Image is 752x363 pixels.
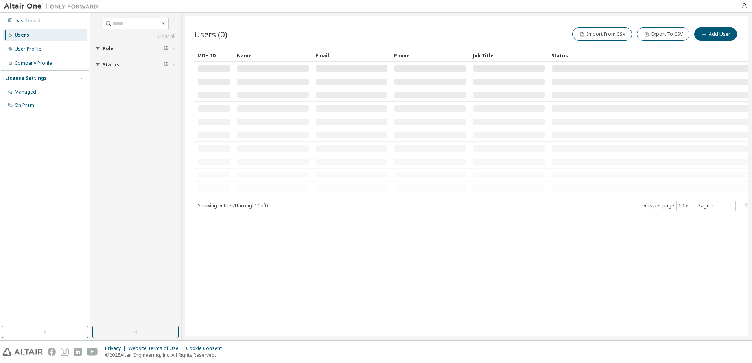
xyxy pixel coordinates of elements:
span: Users (0) [194,29,227,40]
div: Users [15,32,29,38]
p: © 2025 Altair Engineering, Inc. All Rights Reserved. [105,352,227,358]
button: 10 [678,203,689,209]
button: Role [96,40,175,57]
img: youtube.svg [87,348,98,356]
span: Showing entries 1 through 10 of 0 [198,202,268,209]
a: Clear all [96,33,175,40]
img: Altair One [4,2,102,10]
img: instagram.svg [61,348,69,356]
div: MDH ID [197,49,230,62]
button: Add User [694,27,737,41]
span: Clear filter [164,46,168,52]
div: On Prem [15,102,34,108]
div: Company Profile [15,60,52,66]
div: Privacy [105,345,128,352]
span: Items per page [639,201,691,211]
button: Import From CSV [572,27,632,41]
div: Phone [394,49,466,62]
button: Export To CSV [637,27,689,41]
span: Page n. [698,201,736,211]
img: linkedin.svg [74,348,82,356]
div: Managed [15,89,36,95]
span: Role [103,46,114,52]
div: Email [315,49,388,62]
div: Cookie Consent [186,345,227,352]
div: Name [237,49,309,62]
span: Clear filter [164,62,168,68]
div: Website Terms of Use [128,345,186,352]
div: Job Title [473,49,545,62]
button: Status [96,56,175,73]
div: User Profile [15,46,41,52]
div: Dashboard [15,18,41,24]
div: License Settings [5,75,47,81]
img: altair_logo.svg [2,348,43,356]
img: facebook.svg [48,348,56,356]
span: Status [103,62,119,68]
